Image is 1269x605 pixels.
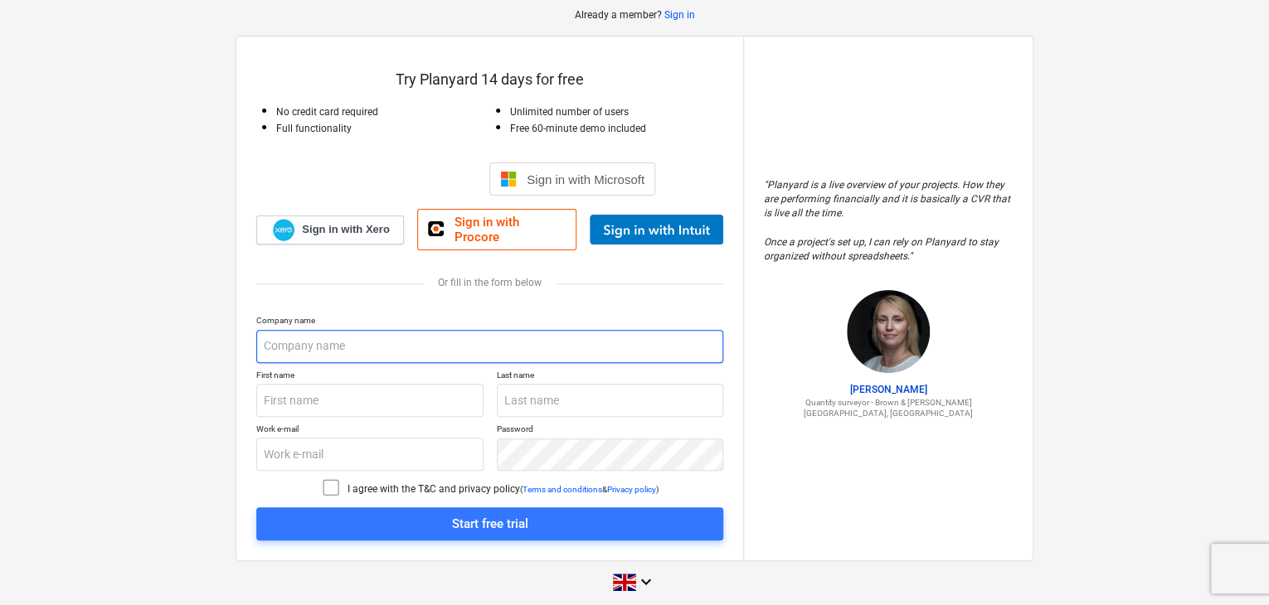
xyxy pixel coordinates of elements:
p: Try Planyard 14 days for free [256,70,723,90]
a: Privacy policy [607,485,656,494]
p: Company name [256,315,723,329]
p: Password [497,423,724,438]
p: Free 60-minute demo included [510,122,724,136]
p: Already a member? [575,8,664,22]
p: Quantity surveyor - Brown & [PERSON_NAME] [764,397,1013,408]
p: Unlimited number of users [510,105,724,119]
span: Sign in with Xero [302,222,389,237]
a: Sign in [664,8,695,22]
span: Sign in with Microsoft [527,172,644,186]
img: Claire Hill [847,290,930,373]
a: Terms and conditions [523,485,602,494]
input: Work e-mail [256,438,484,471]
p: No credit card required [276,105,490,119]
a: Sign in with Xero [256,215,404,244]
img: Xero logo [273,219,294,241]
div: Start free trial [452,513,528,535]
input: Company name [256,330,723,363]
iframe: Sign in with Google Button [316,161,484,197]
input: First name [256,384,484,417]
p: ( & ) [520,484,659,495]
input: Last name [497,384,724,417]
i: keyboard_arrow_down [636,572,656,592]
button: Start free trial [256,507,723,540]
p: First name [256,370,484,384]
p: I agree with the T&C and privacy policy [348,482,520,496]
div: Or fill in the form below [256,277,723,288]
p: [GEOGRAPHIC_DATA], [GEOGRAPHIC_DATA] [764,408,1013,419]
a: Sign in with Procore [417,209,576,250]
span: Sign in with Procore [454,215,566,244]
p: [PERSON_NAME] [764,383,1013,397]
p: Work e-mail [256,423,484,438]
img: Microsoft logo [500,171,517,187]
p: Full functionality [276,122,490,136]
p: " Planyard is a live overview of your projects. How they are performing financially and it is bas... [764,178,1013,264]
p: Last name [497,370,724,384]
